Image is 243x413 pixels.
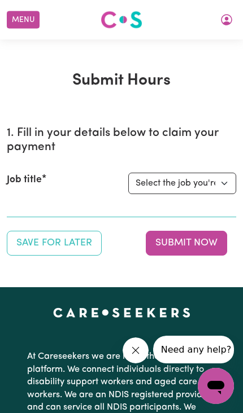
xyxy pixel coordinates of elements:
[7,71,236,90] h1: Submit Hours
[101,7,142,33] a: Careseekers logo
[7,11,40,29] button: Menu
[7,126,236,155] h2: 1. Fill in your details below to claim your payment
[53,307,190,317] a: Careseekers home page
[123,337,149,363] iframe: 关闭消息
[7,173,42,187] label: Job title
[198,368,234,404] iframe: 启动消息传送窗口的按钮
[153,336,234,363] iframe: 来自公司的消息
[101,10,142,30] img: Careseekers logo
[7,231,102,256] button: Save your job report
[215,10,238,29] button: My Account
[146,231,227,256] button: Submit your job report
